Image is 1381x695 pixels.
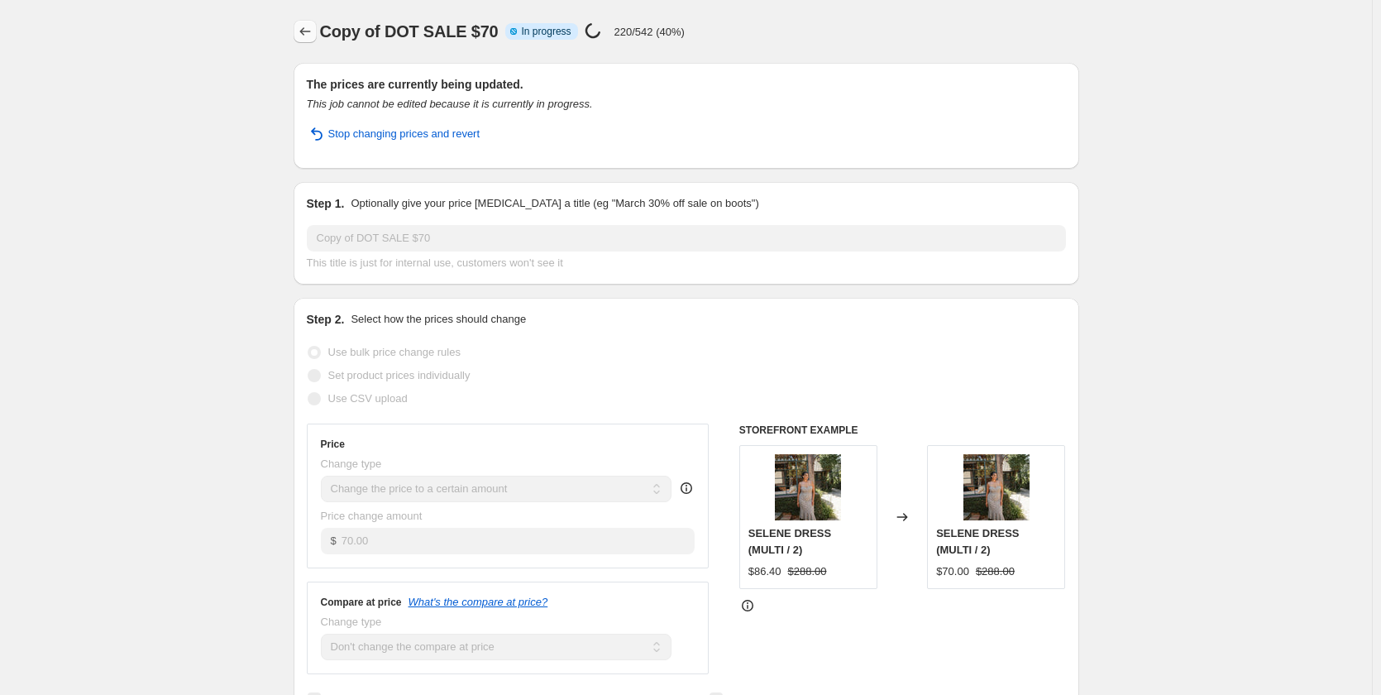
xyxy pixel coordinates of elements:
img: SELENEDRESS_HUTCH_10402-333C_5_80x.webp [775,454,841,520]
span: In progress [522,25,571,38]
input: 30% off holiday sale [307,225,1066,252]
button: What's the compare at price? [409,596,548,608]
span: Set product prices individually [328,369,471,381]
h6: STOREFRONT EXAMPLE [739,424,1066,437]
button: Stop changing prices and revert [297,121,490,147]
span: Price change amount [321,510,423,522]
span: Change type [321,616,382,628]
h3: Compare at price [321,596,402,609]
strike: $288.00 [976,563,1015,580]
span: Use bulk price change rules [328,346,461,358]
p: 220/542 (40%) [614,26,685,38]
div: $70.00 [936,563,969,580]
img: SELENEDRESS_HUTCH_10402-333C_5_80x.webp [963,454,1030,520]
span: Use CSV upload [328,392,408,405]
span: SELENE DRESS (MULTI / 2) [936,527,1019,556]
p: Select how the prices should change [351,311,526,328]
h2: Step 1. [307,195,345,212]
span: Stop changing prices and revert [328,126,480,142]
button: Price change jobs [294,20,317,43]
h3: Price [321,438,345,451]
strike: $288.00 [788,563,827,580]
span: Change type [321,458,382,470]
input: 80.00 [342,528,695,554]
i: This job cannot be edited because it is currently in progress. [307,98,593,110]
div: $86.40 [748,563,781,580]
span: This title is just for internal use, customers won't see it [307,256,563,269]
span: Copy of DOT SALE $70 [320,22,499,41]
p: Optionally give your price [MEDICAL_DATA] a title (eg "March 30% off sale on boots") [351,195,758,212]
h2: Step 2. [307,311,345,328]
div: help [678,480,695,496]
span: SELENE DRESS (MULTI / 2) [748,527,831,556]
h2: The prices are currently being updated. [307,76,1066,93]
span: $ [331,534,337,547]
